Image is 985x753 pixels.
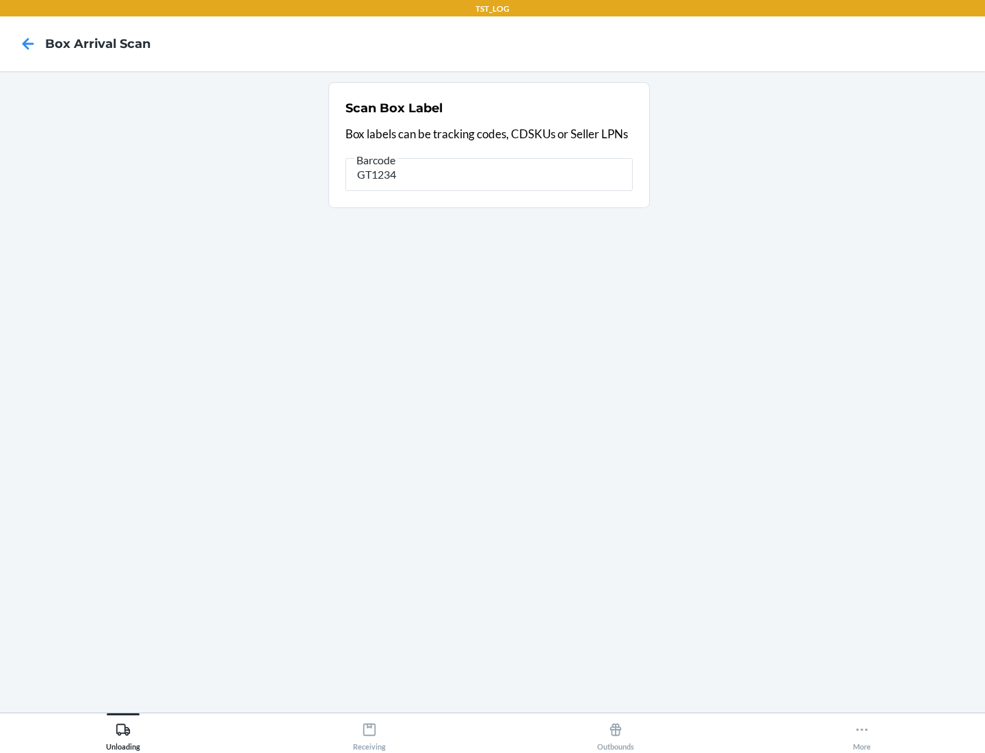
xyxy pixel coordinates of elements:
[45,35,150,53] h4: Box Arrival Scan
[597,717,634,751] div: Outbounds
[106,717,140,751] div: Unloading
[246,713,492,751] button: Receiving
[354,153,397,167] span: Barcode
[739,713,985,751] button: More
[492,713,739,751] button: Outbounds
[345,158,633,191] input: Barcode
[353,717,386,751] div: Receiving
[853,717,871,751] div: More
[475,3,510,15] p: TST_LOG
[345,99,443,117] h2: Scan Box Label
[345,125,633,143] p: Box labels can be tracking codes, CDSKUs or Seller LPNs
